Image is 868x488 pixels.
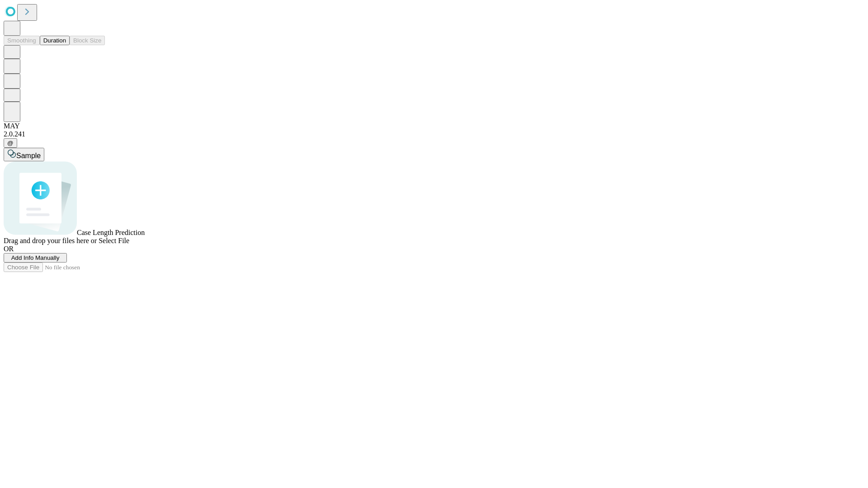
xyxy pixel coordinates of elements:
[7,140,14,146] span: @
[11,254,60,261] span: Add Info Manually
[4,245,14,253] span: OR
[4,148,44,161] button: Sample
[4,130,864,138] div: 2.0.241
[40,36,70,45] button: Duration
[4,253,67,263] button: Add Info Manually
[77,229,145,236] span: Case Length Prediction
[4,237,97,244] span: Drag and drop your files here or
[4,122,864,130] div: MAY
[4,138,17,148] button: @
[70,36,105,45] button: Block Size
[99,237,129,244] span: Select File
[4,36,40,45] button: Smoothing
[16,152,41,160] span: Sample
